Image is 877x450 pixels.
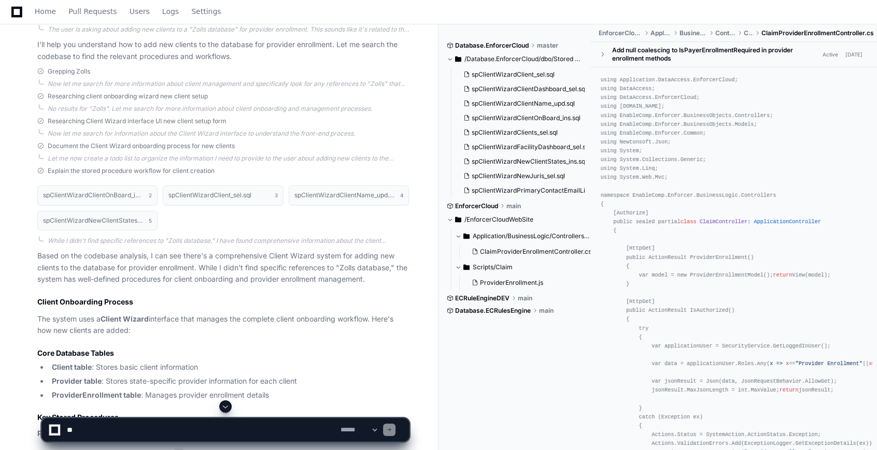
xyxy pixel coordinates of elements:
svg: Directory [463,230,470,242]
span: Pull Requests [68,8,117,14]
span: Active [819,50,841,60]
button: spClientWizardNewJuris_sel.sql [459,169,585,183]
span: Grepping Zolls [48,67,90,76]
button: spClientWizardClientOnBoard_ins.sql [459,111,585,125]
button: spClientWizardFacilityDashboard_sel.sql [459,140,585,154]
span: main [518,294,532,302]
li: : Stores state-specific provider information for each client [49,375,409,387]
span: ECRuleEngineDEV [455,294,510,302]
svg: Directory [455,53,461,65]
h3: Core Database Tables [37,348,409,358]
span: BusinessLogic [679,29,707,37]
span: ClaimController [700,219,747,225]
button: Scripts/Claim [455,259,591,275]
p: Based on the codebase analysis, I can see there's a comprehensive Client Wizard system for adding... [37,250,409,285]
span: Application/BusinessLogic/Controllers/Claim [473,232,591,240]
span: Explain the stored procedure workflow for client creation [48,167,215,175]
span: spClientWizardNewClientStates_ins.sql [472,157,587,166]
span: spClientWizardClient_sel.sql [472,70,555,79]
span: Application [650,29,671,37]
span: Database.EnforcerCloud [455,41,529,50]
button: spClientWizardClients_sel.sql [459,125,585,140]
span: master [537,41,558,50]
span: ProviderEnrollment.js [480,279,543,287]
span: 4 [400,191,403,199]
span: Claim [744,29,753,37]
span: spClientWizardClientName_upd.sql [472,99,575,108]
div: Add null coalescing to IsPayerEnrollmentRequired in provider enrollment methods [612,46,819,63]
div: [DATE] [845,51,862,59]
button: spClientWizardClient_sel.sql3 [163,185,283,205]
span: main [506,202,521,210]
span: class [681,219,697,225]
div: No results for "Zolls". Let me search for more information about client onboarding and management... [48,105,409,113]
svg: Directory [463,261,470,273]
span: Controllers [715,29,735,37]
h1: spClientWizardClient_sel.sql [168,192,251,198]
span: x [869,360,872,367]
h1: spClientWizardClientOnBoard_ins.sql [43,192,144,198]
strong: Client table [52,362,92,371]
span: Users [130,8,150,14]
span: spClientWizardClients_sel.sql [472,128,558,137]
span: Document the Client Wizard onboarding process for new clients [48,142,235,150]
span: Researching Client Wizard interface UI new client setup form [48,117,227,125]
span: return [773,272,792,278]
span: /EnforcerCloudWebSite [464,215,533,224]
h1: spClientWizardNewClientStates_ins.sql [43,217,144,224]
strong: ProviderEnrollment table [52,390,141,399]
span: main [539,307,554,315]
span: spClientWizardPrimaryContactEmailLink_sel.sql [472,186,613,195]
span: "Provider Enrollment" [796,360,862,367]
button: spClientWizardClientDashboard_sel.sql [459,82,585,96]
button: ProviderEnrollment.js [468,275,585,290]
button: spClientWizardClientName_upd.sql [459,96,585,111]
h1: spClientWizardClientName_upd.sql [294,192,395,198]
h2: Client Onboarding Process [37,297,409,307]
div: Now let me search for information about the Client Wizard interface to understand the front-end p... [48,129,409,138]
li: : Manages provider enrollment details [49,389,409,401]
div: Now let me search for more information about client management and specifically look for any refe... [48,80,409,88]
svg: Directory [455,213,461,226]
span: Scripts/Claim [473,263,513,271]
span: x [786,360,789,367]
span: 3 [275,191,278,199]
span: EnforcerCloud [455,202,498,210]
div: While I didn't find specific references to "Zolls database," I have found comprehensive informati... [48,237,409,245]
button: /EnforcerCloudWebSite [447,211,583,228]
button: spClientWizardNewClientStates_ins.sql5 [37,211,158,230]
span: Home [35,8,56,14]
span: ClaimProviderEnrollmentController.cs [761,29,874,37]
span: ClaimProviderEnrollmentController.cs [480,248,591,256]
span: spClientWizardClientDashboard_sel.sql [472,85,587,93]
span: spClientWizardClientOnBoard_ins.sql [472,114,581,122]
span: /Database.EnforcerCloud/dbo/Stored Procedures [464,55,583,63]
span: Researching client onboarding wizard new client setup [48,92,208,100]
strong: Client Wizard [101,314,149,323]
span: return [780,387,799,393]
span: spClientWizardNewJuris_sel.sql [472,172,565,180]
button: spClientWizardClient_sel.sql [459,67,585,82]
button: spClientWizardClientOnBoard_ins.sql2 [37,185,158,205]
span: : ApplicationController [747,219,821,225]
span: 2 [149,191,152,199]
p: The system uses a interface that manages the complete client onboarding workflow. Here's how new ... [37,313,409,337]
button: spClientWizardPrimaryContactEmailLink_sel.sql [459,183,585,198]
span: spClientWizardFacilityDashboard_sel.sql [472,143,591,151]
div: Let me now create a todo list to organize the information I need to provide to the user about add... [48,154,409,163]
span: 5 [149,216,152,225]
button: spClientWizardNewClientStates_ins.sql [459,154,585,169]
li: : Stores basic client information [49,361,409,373]
p: I'll help you understand how to add new clients to the database for provider enrollment. Let me s... [37,39,409,63]
button: Application/BusinessLogic/Controllers/Claim [455,228,591,244]
button: spClientWizardClientName_upd.sql4 [289,185,409,205]
div: The user is asking about adding new clients to a "Zolls database" for provider enrollment. This s... [48,25,409,34]
span: EnforcerCloudWebSite [599,29,643,37]
button: ClaimProviderEnrollmentController.cs [468,244,591,259]
span: Settings [191,8,221,14]
strong: Provider table [52,376,102,385]
span: x => [770,360,783,367]
span: Database.ECRulesEngine [455,307,531,315]
button: /Database.EnforcerCloud/dbo/Stored Procedures [447,51,583,67]
span: Logs [162,8,179,14]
